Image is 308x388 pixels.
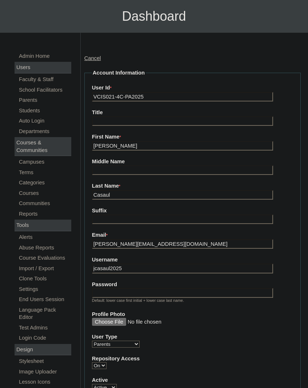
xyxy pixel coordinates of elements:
a: School Facilitators [18,85,71,95]
label: Repository Access [92,355,293,363]
label: Password [92,281,293,288]
label: Last Name [92,182,293,190]
a: Courses [18,189,71,198]
a: Departments [18,127,71,136]
div: Tools [15,220,71,231]
label: First Name [92,133,293,141]
legend: Account Information [92,69,145,77]
div: Courses & Communities [15,137,71,156]
a: Import / Export [18,264,71,273]
label: Suffix [92,207,293,215]
a: Course Evaluations [18,253,71,263]
a: Categories [18,178,71,187]
label: User Type [92,333,293,341]
a: End Users Session [18,295,71,304]
a: Campuses [18,157,71,167]
div: Default: lower case first initial + lower case last name. [92,298,293,303]
a: Stylesheet [18,357,71,366]
a: Communities [18,199,71,208]
a: Lesson Icons [18,377,71,387]
label: Username [92,256,293,264]
div: Users [15,62,71,73]
a: Clone Tools [18,274,71,283]
div: Design [15,344,71,356]
label: Profile Photo [92,311,293,318]
a: Abuse Reports [18,243,71,252]
a: Test Admins [18,323,71,332]
a: Cancel [84,55,101,61]
a: Settings [18,285,71,294]
label: Active [92,376,293,384]
a: Parents [18,96,71,105]
a: Login Code [18,333,71,343]
a: Terms [18,168,71,177]
a: Admin Home [18,52,71,61]
a: Faculty & Staff [18,75,71,84]
a: Alerts [18,233,71,242]
label: Title [92,109,293,116]
a: Students [18,106,71,115]
label: Email [92,231,293,239]
label: Middle Name [92,158,293,165]
a: Language Pack Editor [18,305,71,322]
a: Reports [18,209,71,219]
label: User Id [92,84,293,92]
a: Auto Login [18,116,71,125]
a: Image Uploader [18,367,71,376]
